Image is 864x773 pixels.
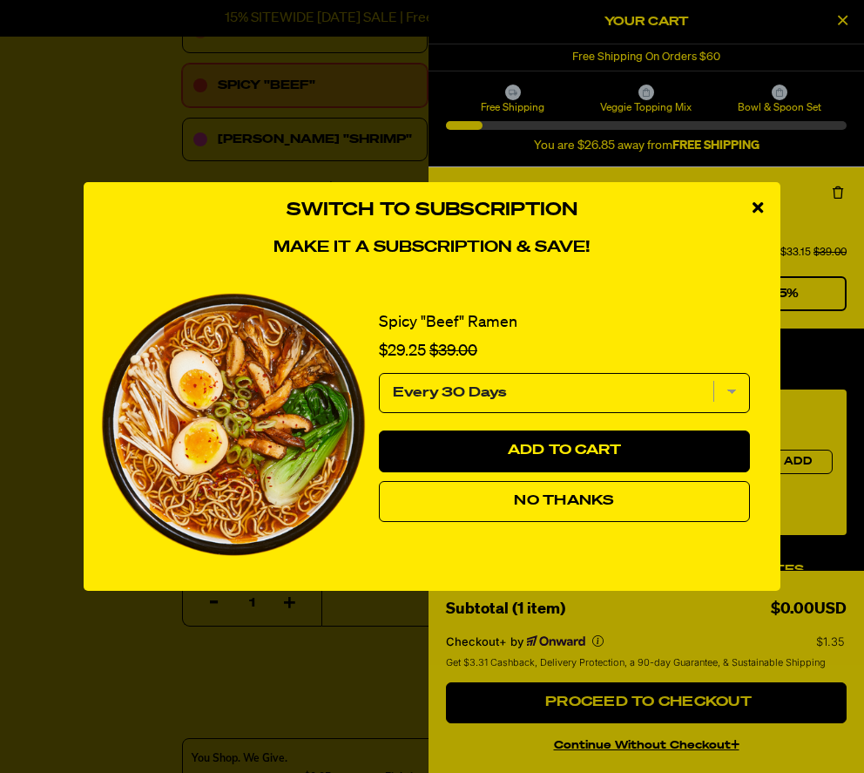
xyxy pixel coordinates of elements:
img: View Spicy "Beef" Ramen [101,293,366,556]
a: Spicy "Beef" Ramen [379,310,517,336]
div: 1 of 1 [101,275,763,573]
span: $29.25 [379,343,426,359]
select: subscription frequency [379,373,750,413]
button: No Thanks [379,481,750,523]
span: No Thanks [514,494,614,508]
iframe: Marketing Popup [9,693,184,764]
span: Add to Cart [508,444,622,458]
div: close modal [735,182,780,234]
h3: Switch to Subscription [101,200,763,221]
button: Add to Cart [379,431,750,472]
span: $39.00 [429,343,477,359]
h4: Make it a subscription & save! [101,239,763,258]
